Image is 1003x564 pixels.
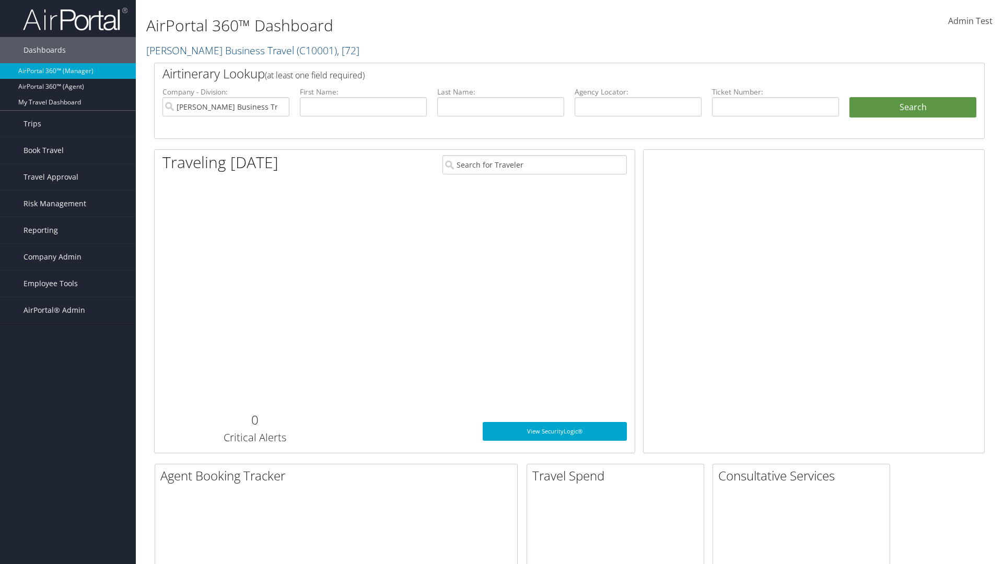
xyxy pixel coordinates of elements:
[24,111,41,137] span: Trips
[948,15,993,27] span: Admin Test
[849,97,976,118] button: Search
[162,411,347,429] h2: 0
[575,87,702,97] label: Agency Locator:
[24,137,64,163] span: Book Travel
[146,43,359,57] a: [PERSON_NAME] Business Travel
[437,87,564,97] label: Last Name:
[162,87,289,97] label: Company - Division:
[162,430,347,445] h3: Critical Alerts
[24,244,81,270] span: Company Admin
[24,164,78,190] span: Travel Approval
[160,467,517,485] h2: Agent Booking Tracker
[300,87,427,97] label: First Name:
[297,43,337,57] span: ( C10001 )
[265,69,365,81] span: (at least one field required)
[718,467,890,485] h2: Consultative Services
[483,422,627,441] a: View SecurityLogic®
[24,191,86,217] span: Risk Management
[948,5,993,38] a: Admin Test
[24,297,85,323] span: AirPortal® Admin
[146,15,710,37] h1: AirPortal 360™ Dashboard
[712,87,839,97] label: Ticket Number:
[23,7,127,31] img: airportal-logo.png
[24,271,78,297] span: Employee Tools
[24,37,66,63] span: Dashboards
[162,151,278,173] h1: Traveling [DATE]
[442,155,627,174] input: Search for Traveler
[24,217,58,243] span: Reporting
[337,43,359,57] span: , [ 72 ]
[162,65,907,83] h2: Airtinerary Lookup
[532,467,704,485] h2: Travel Spend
